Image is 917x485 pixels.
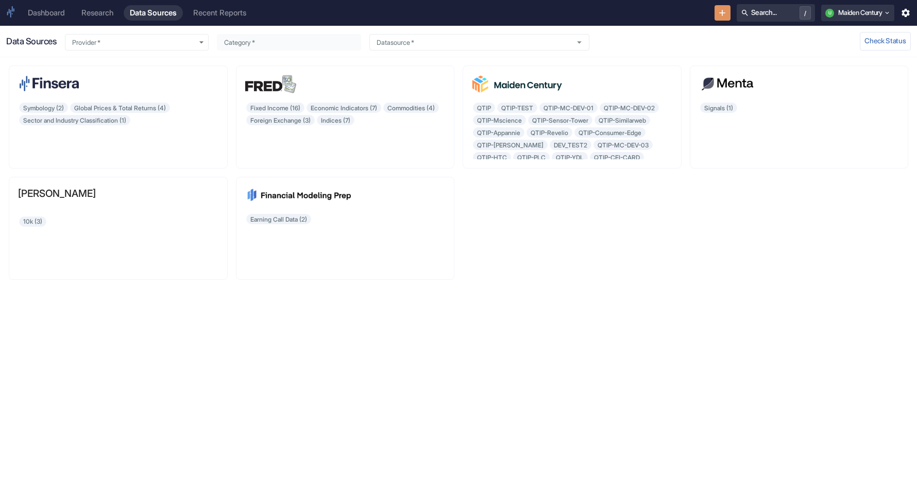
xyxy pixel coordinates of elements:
[573,36,585,48] button: Open
[715,5,731,21] button: New Resource
[690,65,909,169] a: Signals (1)
[9,177,228,280] a: [PERSON_NAME]10k (3)
[821,5,894,21] button: UMaiden Century
[124,5,183,21] a: Data Sources
[472,75,563,93] img: maiden-century.png
[699,75,756,93] img: menta.png
[187,5,252,21] a: Recent Reports
[75,5,120,21] a: Research
[18,75,80,93] img: finsera.png
[245,186,356,205] img: fmp.png
[825,9,834,18] div: U
[236,65,455,169] a: Fixed Income (16)Economic Indicators (7)Commodities (4)Foreign Exchange (3)Indices (7)
[81,8,113,18] div: Research
[28,8,65,18] div: Dashboard
[463,65,682,169] a: QTIPQTIP-TESTQTIP-MC-DEV-01QTIP-MC-DEV-02QTIP-MscienceQTIP-Sensor-TowerQTIP-SimilarwebQTIP-Appann...
[6,36,57,46] h6: Data Sources
[236,177,455,280] a: Earning Call Data (2)
[18,186,218,201] p: [PERSON_NAME]
[860,32,911,51] button: Check Status
[130,8,177,18] div: Data Sources
[22,5,71,21] a: Dashboard
[9,65,228,169] a: Symbology (2)Global Prices & Total Returns (4)Sector and Industry Classification (1)
[245,75,297,93] img: fred.png
[193,8,246,18] div: Recent Reports
[737,4,815,22] button: Search.../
